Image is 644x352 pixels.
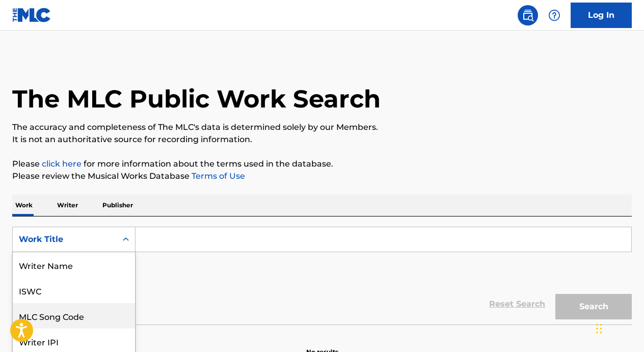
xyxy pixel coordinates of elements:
div: Help [544,5,565,25]
p: It is not an authoritative source for recording information. [12,133,632,146]
img: help [548,9,560,21]
div: Drag [596,313,602,344]
p: Please review the Musical Works Database [12,170,632,182]
div: MLC Song Code [13,303,135,329]
div: Writer Name [13,252,135,278]
a: click here [42,159,82,169]
p: Please for more information about the terms used in the database. [12,158,632,170]
div: Work Title [19,233,111,246]
h1: The MLC Public Work Search [12,84,381,114]
a: Terms of Use [190,171,245,181]
a: Public Search [518,5,538,25]
img: search [522,9,534,21]
p: Work [12,195,36,216]
p: Publisher [99,195,136,216]
iframe: Chat Widget [593,303,644,352]
a: Log In [571,3,632,28]
p: The accuracy and completeness of The MLC's data is determined solely by our Members. [12,121,632,133]
p: Writer [54,195,81,216]
div: ISWC [13,278,135,303]
form: Search Form [12,227,632,324]
img: MLC Logo [12,8,51,22]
